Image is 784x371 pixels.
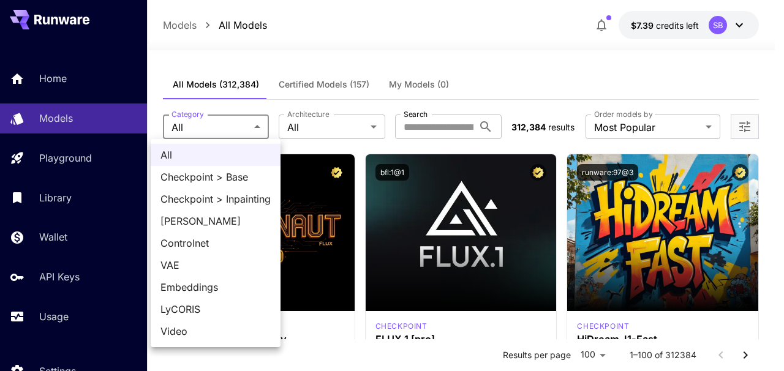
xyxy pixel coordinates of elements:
span: Controlnet [160,236,271,250]
span: Checkpoint > Inpainting [160,192,271,206]
span: Embeddings [160,280,271,294]
span: VAE [160,258,271,272]
span: All [160,148,271,162]
span: Video [160,324,271,339]
span: [PERSON_NAME] [160,214,271,228]
span: LyCORIS [160,302,271,317]
span: Checkpoint > Base [160,170,271,184]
